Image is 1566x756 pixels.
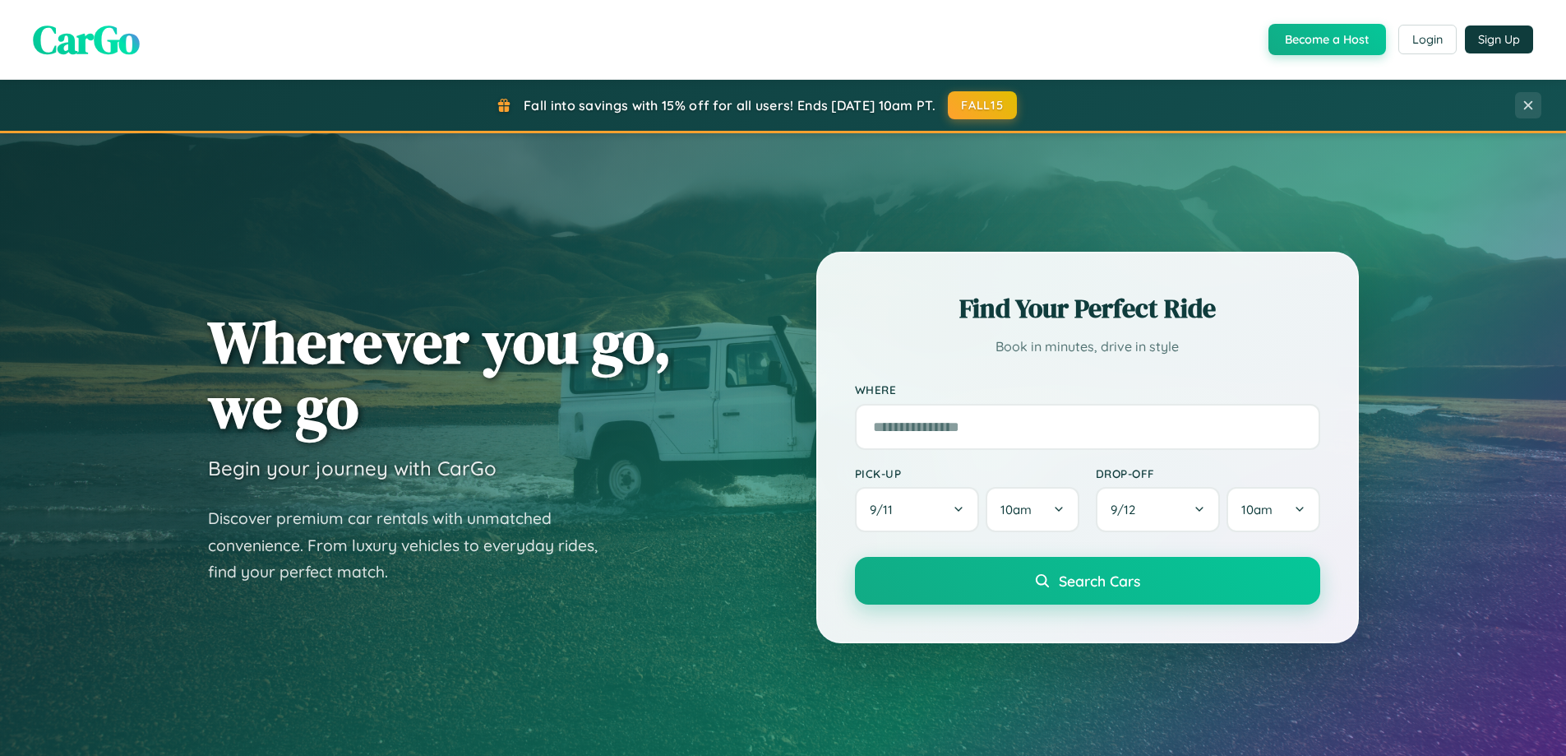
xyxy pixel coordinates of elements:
[33,12,140,67] span: CarGo
[1096,466,1320,480] label: Drop-off
[1096,487,1221,532] button: 9/12
[1398,25,1457,54] button: Login
[1111,502,1143,517] span: 9 / 12
[855,487,980,532] button: 9/11
[855,466,1079,480] label: Pick-up
[208,456,497,480] h3: Begin your journey with CarGo
[855,557,1320,605] button: Search Cars
[1059,572,1140,590] span: Search Cars
[855,383,1320,397] label: Where
[870,502,901,517] span: 9 / 11
[1465,26,1533,53] button: Sign Up
[855,335,1320,359] p: Book in minutes, drive in style
[208,505,619,586] p: Discover premium car rentals with unmatched convenience. From luxury vehicles to everyday rides, ...
[208,309,672,439] h1: Wherever you go, we go
[1268,24,1386,55] button: Become a Host
[855,290,1320,327] h2: Find Your Perfect Ride
[1000,502,1032,517] span: 10am
[1241,502,1273,517] span: 10am
[1226,487,1319,532] button: 10am
[524,97,935,114] span: Fall into savings with 15% off for all users! Ends [DATE] 10am PT.
[948,91,1017,119] button: FALL15
[986,487,1079,532] button: 10am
